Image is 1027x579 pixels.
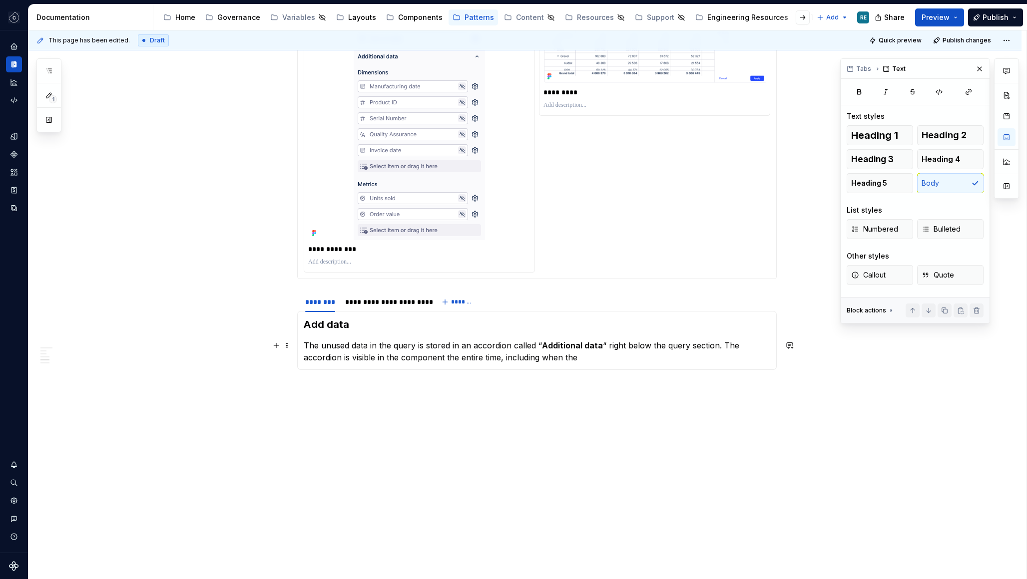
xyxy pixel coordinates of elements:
[968,8,1023,26] button: Publish
[631,9,689,25] a: Support
[159,9,199,25] a: Home
[48,36,130,44] span: This page has been edited.
[647,12,674,22] div: Support
[516,12,544,22] div: Content
[561,9,629,25] a: Resources
[870,8,911,26] button: Share
[6,92,22,108] a: Code automation
[915,8,964,26] button: Preview
[6,493,22,509] a: Settings
[49,95,57,103] span: 1
[930,33,996,47] button: Publish changes
[8,11,20,23] img: f5634f2a-3c0d-4c0b-9dc3-3862a3e014c7.png
[266,9,330,25] a: Variables
[500,9,559,25] a: Content
[922,12,950,22] span: Preview
[814,10,851,24] button: Add
[217,12,260,22] div: Governance
[826,13,839,21] span: Add
[332,9,380,25] a: Layouts
[6,511,22,527] button: Contact support
[6,56,22,72] a: Documentation
[6,74,22,90] a: Analytics
[150,36,165,44] span: Draft
[943,36,991,44] span: Publish changes
[6,200,22,216] a: Data sources
[707,12,788,22] div: Engineering Resources
[866,33,926,47] button: Quick preview
[6,457,22,473] button: Notifications
[36,12,149,22] div: Documentation
[879,36,922,44] span: Quick preview
[577,12,614,22] div: Resources
[348,12,376,22] div: Layouts
[159,7,812,27] div: Page tree
[6,164,22,180] a: Assets
[465,12,494,22] div: Patterns
[542,340,603,350] strong: Additional data
[860,13,867,21] div: RE
[304,317,770,363] section-item: Add data
[304,339,770,363] p: The unused data in the query is stored in an accordion called “ “ right below the query section. ...
[449,9,498,25] a: Patterns
[691,9,792,25] a: Engineering Resources
[884,12,905,22] span: Share
[983,12,1009,22] span: Publish
[6,182,22,198] a: Storybook stories
[304,317,770,331] h3: Add data
[398,12,443,22] div: Components
[6,38,22,54] a: Home
[6,475,22,491] button: Search ⌘K
[6,128,22,144] a: Design tokens
[6,146,22,162] a: Components
[9,561,19,571] svg: Supernova Logo
[175,12,195,22] div: Home
[382,9,447,25] a: Components
[201,9,264,25] a: Governance
[282,12,315,22] div: Variables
